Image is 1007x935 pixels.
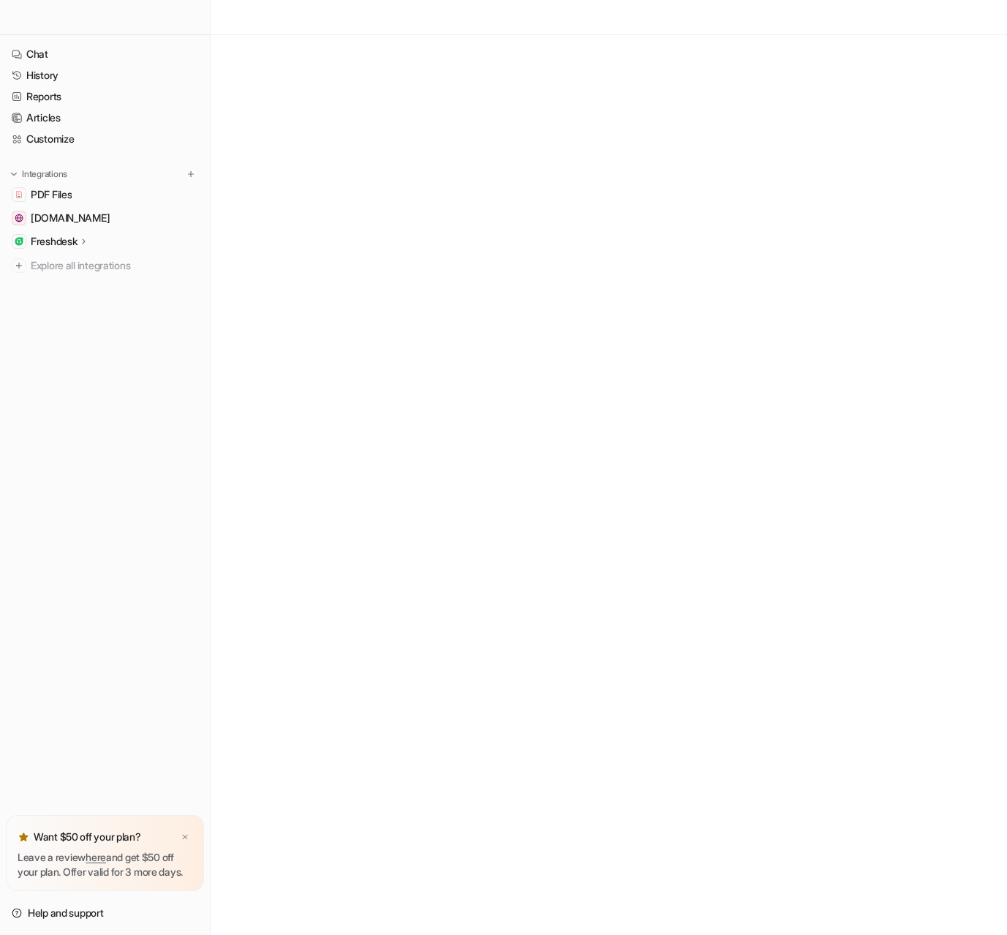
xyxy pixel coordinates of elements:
img: www.fricosmos.com [15,214,23,222]
img: star [18,831,29,843]
img: explore all integrations [12,258,26,273]
img: expand menu [9,169,19,179]
p: Leave a review and get $50 off your plan. Offer valid for 3 more days. [18,850,192,879]
a: Chat [6,44,204,64]
span: [DOMAIN_NAME] [31,211,110,225]
a: Help and support [6,903,204,923]
p: Freshdesk [31,234,77,249]
a: here [86,851,106,863]
img: PDF Files [15,190,23,199]
span: PDF Files [31,187,72,202]
p: Integrations [22,168,67,180]
img: menu_add.svg [186,169,196,179]
a: Articles [6,108,204,128]
button: Integrations [6,167,72,181]
a: History [6,65,204,86]
a: Explore all integrations [6,255,204,276]
span: Explore all integrations [31,254,198,277]
a: Reports [6,86,204,107]
p: Want $50 off your plan? [34,830,141,844]
a: PDF FilesPDF Files [6,184,204,205]
img: x [181,833,189,842]
a: www.fricosmos.com[DOMAIN_NAME] [6,208,204,228]
a: Customize [6,129,204,149]
img: Freshdesk [15,237,23,246]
